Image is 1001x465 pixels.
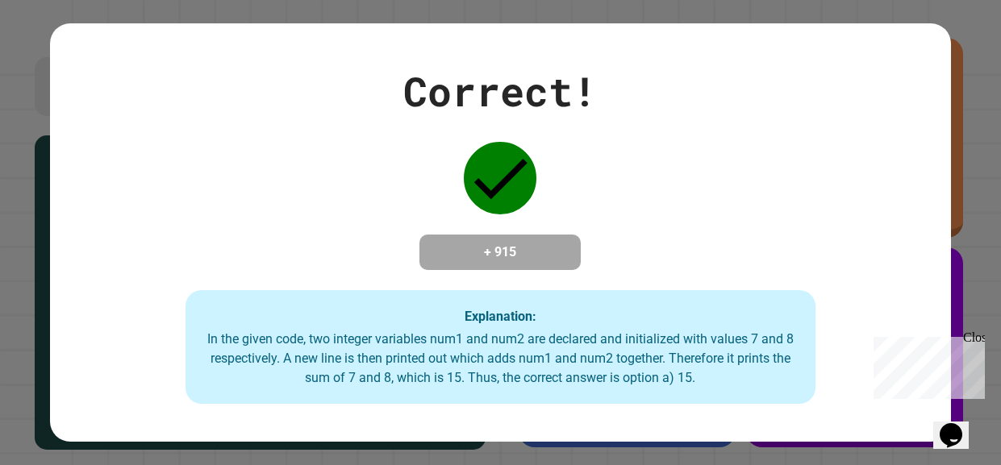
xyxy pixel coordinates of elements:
div: Chat with us now!Close [6,6,111,102]
div: In the given code, two integer variables num1 and num2 are declared and initialized with values 7... [202,330,800,388]
div: Correct! [403,61,597,122]
iframe: chat widget [933,401,985,449]
strong: Explanation: [465,308,536,323]
h4: + 915 [436,243,565,262]
iframe: chat widget [867,330,985,399]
